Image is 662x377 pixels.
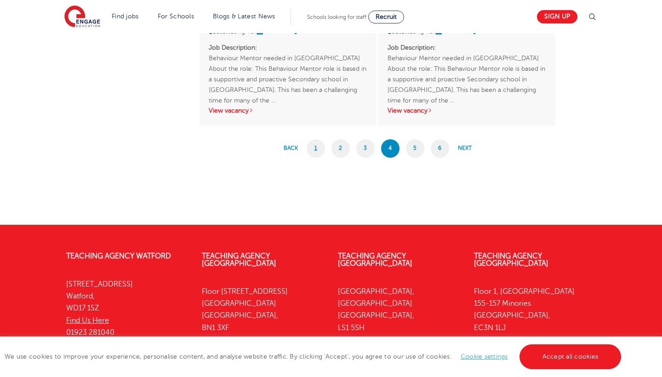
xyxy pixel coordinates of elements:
[519,344,622,369] a: Accept all cookies
[66,316,109,325] a: Find Us Here
[66,252,171,260] a: Teaching Agency Watford
[356,139,375,158] a: 3
[307,14,366,20] span: Schools looking for staff
[338,252,412,268] a: Teaching Agency [GEOGRAPHIC_DATA]
[381,139,399,158] span: 4
[209,28,230,35] strong: Sector:
[202,336,245,344] a: Find Us Here
[209,107,254,114] a: View vacancy
[66,278,188,338] p: [STREET_ADDRESS] Watford, WD17 1SZ 01923 281040
[281,139,300,158] a: Back
[331,139,350,158] a: 2
[64,6,100,29] img: Engage Education
[456,139,474,158] a: Next
[338,286,460,358] p: [GEOGRAPHIC_DATA], [GEOGRAPHIC_DATA] [GEOGRAPHIC_DATA], LS1 5SH 0113 323 7633
[388,42,546,95] p: Behaviour Mentor needed in [GEOGRAPHIC_DATA] About the role: This Behaviour Mentor role is based ...
[388,28,409,35] strong: Sector:
[202,286,324,358] p: Floor [STREET_ADDRESS] [GEOGRAPHIC_DATA] [GEOGRAPHIC_DATA], BN1 3XF 01273 447633
[209,44,257,51] strong: Job Description:
[368,11,404,23] a: Recruit
[388,44,436,51] strong: Job Description:
[474,286,596,358] p: Floor 1, [GEOGRAPHIC_DATA] 155-157 Minories [GEOGRAPHIC_DATA], EC3N 1LJ 0333 150 8020
[213,13,275,20] a: Blogs & Latest News
[388,107,433,114] a: View vacancy
[209,42,367,95] p: Behaviour Mentor needed in [GEOGRAPHIC_DATA] About the role: This Behaviour Mentor role is based ...
[376,13,397,20] span: Recruit
[431,139,449,158] a: 6
[461,353,508,360] a: Cookie settings
[5,353,623,360] span: We use cookies to improve your experience, personalise content, and analyse website traffic. By c...
[158,13,194,20] a: For Schools
[112,13,139,20] a: Find jobs
[406,139,424,158] a: 5
[202,252,276,268] a: Teaching Agency [GEOGRAPHIC_DATA]
[307,139,325,158] a: 1
[537,10,577,23] a: Sign up
[474,336,517,344] a: Find Us Here
[474,252,548,268] a: Teaching Agency [GEOGRAPHIC_DATA]
[338,336,381,344] a: Find Us Here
